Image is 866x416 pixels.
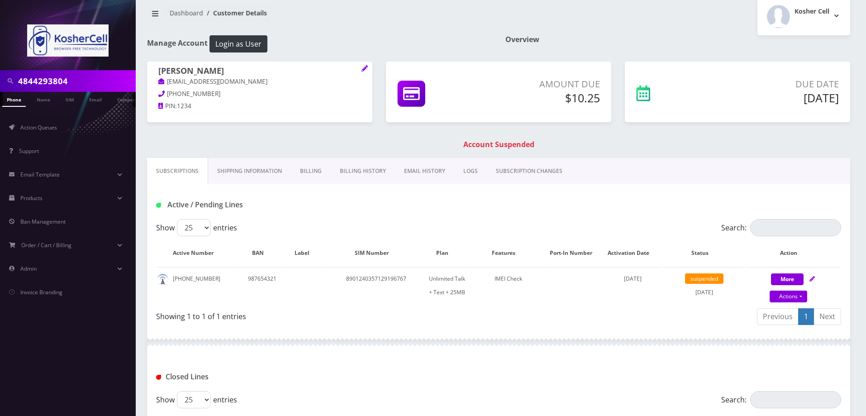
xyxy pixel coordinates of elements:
[208,158,291,184] a: Shipping Information
[795,8,829,15] h2: Kosher Cell
[157,274,168,285] img: default.png
[708,91,839,105] h5: [DATE]
[505,35,850,44] h1: Overview
[664,240,745,266] th: Status: activate to sort column ascending
[158,77,267,86] a: [EMAIL_ADDRESS][DOMAIN_NAME]
[177,391,211,408] select: Showentries
[20,265,37,273] span: Admin
[454,158,487,184] a: LOGS
[395,158,454,184] a: EMAIL HISTORY
[721,391,841,408] label: Search:
[147,35,492,53] h1: Manage Account
[209,35,267,53] button: Login as User
[770,291,807,302] a: Actions
[18,72,133,90] input: Search in Company
[721,219,841,236] label: Search:
[21,241,71,249] span: Order / Cart / Billing
[157,267,238,304] td: [PHONE_NUMBER]
[208,38,267,48] a: Login as User
[85,92,106,106] a: Email
[203,8,267,18] li: Customer Details
[603,240,663,266] th: Activation Date: activate to sort column ascending
[771,273,804,285] button: More
[20,194,43,202] span: Products
[239,240,286,266] th: BAN: activate to sort column ascending
[427,267,467,304] td: Unlimited Talk + Text + 25MB
[2,92,26,107] a: Phone
[156,307,492,322] div: Showing 1 to 1 of 1 entries
[427,240,467,266] th: Plan: activate to sort column ascending
[27,24,109,57] img: KosherCell
[20,218,66,225] span: Ban Management
[468,240,549,266] th: Features: activate to sort column ascending
[177,102,191,110] span: 1234
[239,267,286,304] td: 987654321
[156,373,376,381] h1: Closed Lines
[757,308,799,325] a: Previous
[750,219,841,236] input: Search:
[19,147,39,155] span: Support
[487,91,600,105] h5: $10.25
[550,240,602,266] th: Port-In Number: activate to sort column ascending
[157,240,238,266] th: Active Number: activate to sort column ascending
[327,240,426,266] th: SIM Number: activate to sort column ascending
[708,77,839,91] p: Due Date
[468,272,549,286] div: IMEI Check
[158,66,361,77] h1: [PERSON_NAME]
[20,124,57,131] span: Action Queues
[291,158,331,184] a: Billing
[331,158,395,184] a: Billing History
[61,92,78,106] a: SIM
[798,308,814,325] a: 1
[167,90,220,98] span: [PHONE_NUMBER]
[147,158,208,184] a: Subscriptions
[156,201,376,209] h1: Active / Pending Lines
[32,92,55,106] a: Name
[664,267,745,304] td: [DATE]
[750,391,841,408] input: Search:
[113,92,143,106] a: Company
[327,267,426,304] td: 8901240357129196767
[158,102,177,111] a: PIN:
[156,375,161,380] img: Closed Lines
[177,219,211,236] select: Showentries
[746,240,840,266] th: Action: activate to sort column ascending
[149,140,848,149] h1: Account Suspended
[156,219,237,236] label: Show entries
[487,77,600,91] p: Amount Due
[685,273,723,284] span: suspended
[287,240,326,266] th: Label: activate to sort column ascending
[170,9,203,17] a: Dashboard
[156,391,237,408] label: Show entries
[156,203,161,208] img: Active / Pending Lines
[20,288,62,296] span: Invoice Branding
[624,275,642,282] span: [DATE]
[487,158,571,184] a: SUBSCRIPTION CHANGES
[147,4,492,29] nav: breadcrumb
[814,308,841,325] a: Next
[20,171,60,178] span: Email Template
